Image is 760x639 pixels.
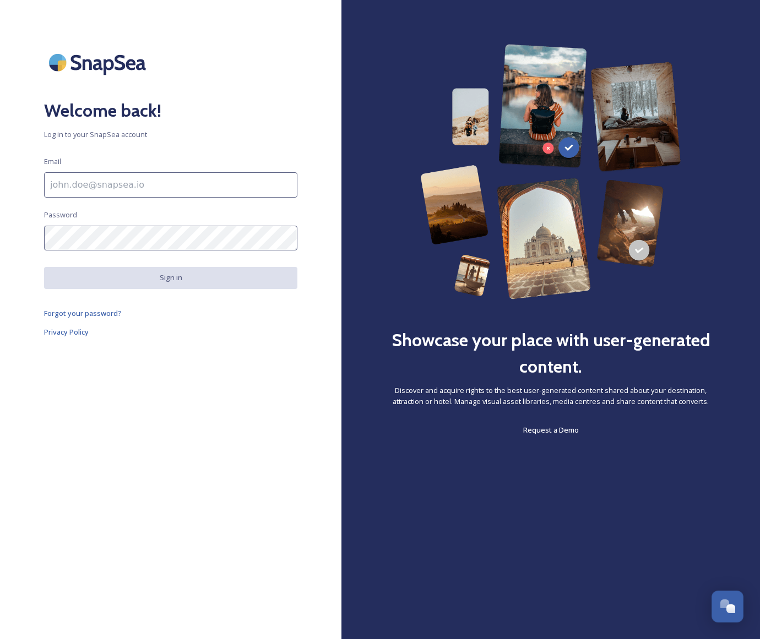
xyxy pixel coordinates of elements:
img: 63b42ca75bacad526042e722_Group%20154-p-800.png [420,44,681,299]
input: john.doe@snapsea.io [44,172,297,198]
span: Password [44,210,77,220]
img: SnapSea Logo [44,44,154,81]
span: Discover and acquire rights to the best user-generated content shared about your destination, att... [386,385,716,406]
span: Privacy Policy [44,327,89,337]
h2: Showcase your place with user-generated content. [386,327,716,380]
h2: Welcome back! [44,97,297,124]
a: Forgot your password? [44,307,297,320]
span: Email [44,156,61,167]
button: Open Chat [712,591,743,622]
a: Request a Demo [523,423,579,436]
span: Forgot your password? [44,308,122,318]
button: Sign in [44,267,297,288]
a: Privacy Policy [44,325,297,338]
span: Request a Demo [523,425,579,435]
span: Log in to your SnapSea account [44,129,297,140]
